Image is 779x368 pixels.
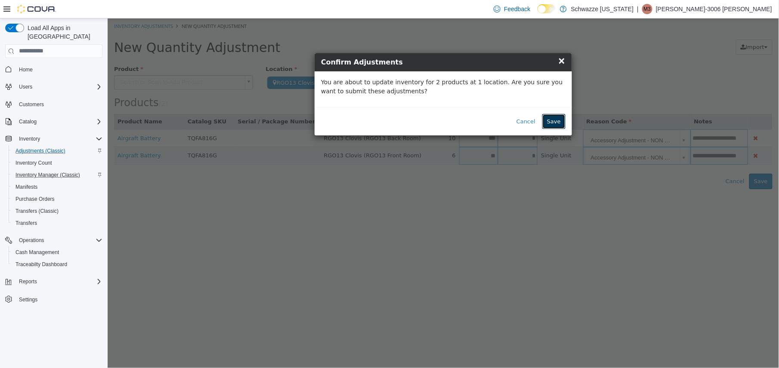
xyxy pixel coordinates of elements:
span: Cash Management [15,249,59,256]
span: Load All Apps in [GEOGRAPHIC_DATA] [24,24,102,41]
span: Adjustments (Classic) [12,146,102,156]
span: Catalog [15,117,102,127]
button: Users [15,82,36,92]
span: Transfers [15,220,37,227]
span: Transfers (Classic) [12,206,102,216]
a: Feedback [490,0,534,18]
span: Operations [19,237,44,244]
button: Catalog [15,117,40,127]
span: M3 [644,4,651,14]
button: Operations [2,234,106,246]
span: Home [15,64,102,75]
span: Customers [19,101,44,108]
span: Manifests [15,184,37,190]
a: Inventory Manager (Classic) [12,170,83,180]
a: Cash Management [12,247,62,258]
span: Transfers (Classic) [15,208,59,215]
span: Inventory Manager (Classic) [12,170,102,180]
span: Manifests [12,182,102,192]
p: [PERSON_NAME]-3006 [PERSON_NAME] [656,4,772,14]
span: Users [15,82,102,92]
p: Schwazze [US_STATE] [571,4,634,14]
p: You are about to update inventory for 2 products at 1 location. Are you sure you want to submit t... [213,59,458,77]
span: Inventory Count [12,158,102,168]
button: Inventory [15,134,43,144]
span: Inventory [19,135,40,142]
span: Traceabilty Dashboard [12,259,102,270]
button: Manifests [9,181,106,193]
button: Settings [2,293,106,305]
button: Save [435,95,458,111]
span: Home [19,66,33,73]
span: Traceabilty Dashboard [15,261,67,268]
span: Reports [19,278,37,285]
button: Customers [2,98,106,110]
button: Inventory Manager (Classic) [9,169,106,181]
h4: Confirm Adjustments [213,39,458,49]
a: Transfers [12,218,40,228]
span: Reports [15,276,102,287]
span: Settings [15,294,102,304]
a: Customers [15,99,47,110]
button: Home [2,63,106,76]
span: Operations [15,235,102,245]
a: Purchase Orders [12,194,58,204]
button: Cash Management [9,246,106,258]
a: Settings [15,294,41,305]
a: Traceabilty Dashboard [12,259,71,270]
span: Inventory Count [15,159,52,166]
span: × [450,37,458,47]
span: Purchase Orders [15,196,55,202]
button: Inventory [2,133,106,145]
span: Inventory Manager (Classic) [15,172,80,178]
button: Cancel [404,95,433,111]
button: Reports [2,276,106,288]
button: Purchase Orders [9,193,106,205]
a: Transfers (Classic) [12,206,62,216]
button: Reports [15,276,40,287]
span: Feedback [504,5,530,13]
span: Adjustments (Classic) [15,147,65,154]
a: Home [15,64,36,75]
span: Users [19,83,32,90]
p: | [637,4,639,14]
nav: Complex example [5,60,102,328]
input: Dark Mode [538,4,556,13]
a: Inventory Count [12,158,56,168]
span: Customers [15,99,102,110]
button: Operations [15,235,48,245]
div: Marisa-3006 Romero [642,4,652,14]
button: Adjustments (Classic) [9,145,106,157]
button: Transfers (Classic) [9,205,106,217]
span: Catalog [19,118,37,125]
a: Manifests [12,182,41,192]
span: Dark Mode [538,13,538,14]
img: Cova [17,5,56,13]
span: Inventory [15,134,102,144]
span: Settings [19,296,37,303]
button: Inventory Count [9,157,106,169]
span: Transfers [12,218,102,228]
button: Traceabilty Dashboard [9,258,106,270]
a: Adjustments (Classic) [12,146,69,156]
span: Cash Management [12,247,102,258]
span: Purchase Orders [12,194,102,204]
button: Users [2,81,106,93]
button: Catalog [2,116,106,128]
button: Transfers [9,217,106,229]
